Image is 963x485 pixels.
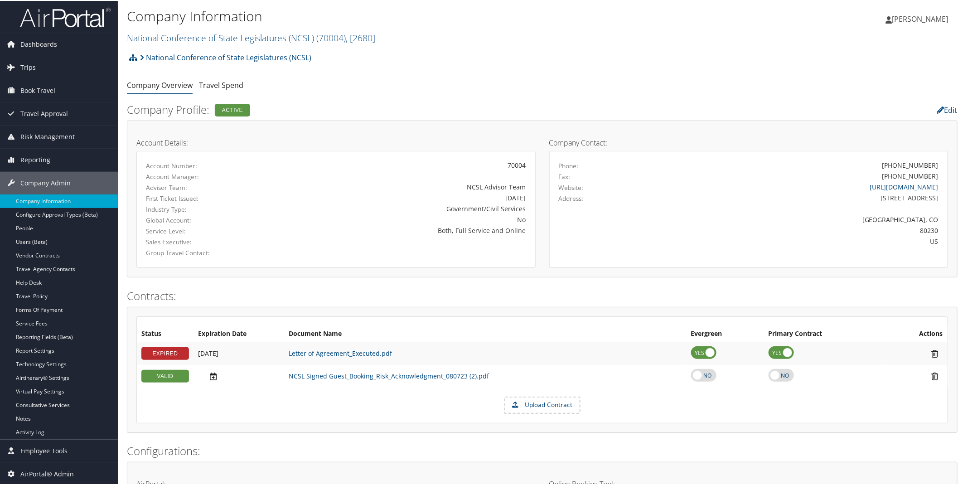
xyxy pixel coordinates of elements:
[505,397,580,412] label: Upload Contract
[559,193,584,202] label: Address:
[141,369,189,382] div: VALID
[20,125,75,147] span: Risk Management
[140,48,311,66] a: National Conference of State Legislatures (NCSL)
[146,247,263,257] label: Group Travel Contact:
[146,171,263,180] label: Account Manager:
[198,348,218,357] span: [DATE]
[127,101,676,116] h2: Company Profile:
[137,325,194,341] th: Status
[127,6,681,25] h1: Company Information
[927,371,943,380] i: Remove Contract
[127,79,193,89] a: Company Overview
[20,78,55,101] span: Book Travel
[198,349,280,357] div: Add/Edit Date
[199,79,243,89] a: Travel Spend
[20,462,74,485] span: AirPortal® Admin
[20,55,36,78] span: Trips
[146,204,263,213] label: Industry Type:
[146,182,263,191] label: Advisor Team:
[215,103,250,116] div: Active
[657,214,939,223] div: [GEOGRAPHIC_DATA], CO
[937,104,958,114] a: Edit
[289,371,489,379] a: NCSL Signed Guest_Booking_Risk_Acknowledgment_080723 (2).pdf
[20,32,57,55] span: Dashboards
[146,237,263,246] label: Sales Executive:
[657,225,939,234] div: 80230
[20,148,50,170] span: Reporting
[886,5,958,32] a: [PERSON_NAME]
[316,31,346,43] span: ( 70004 )
[559,171,571,180] label: Fax:
[277,192,526,202] div: [DATE]
[277,160,526,169] div: 70004
[20,6,111,27] img: airportal-logo.png
[657,192,939,202] div: [STREET_ADDRESS]
[20,439,68,461] span: Employee Tools
[559,182,584,191] label: Website:
[127,287,958,303] h2: Contracts:
[141,346,189,359] div: EXPIRED
[146,226,263,235] label: Service Level:
[559,160,579,170] label: Phone:
[127,442,958,458] h2: Configurations:
[277,225,526,234] div: Both, Full Service and Online
[146,215,263,224] label: Global Account:
[892,13,948,23] span: [PERSON_NAME]
[194,325,284,341] th: Expiration Date
[198,371,280,380] div: Add/Edit Date
[346,31,375,43] span: , [ 2680 ]
[277,214,526,223] div: No
[20,171,71,194] span: Company Admin
[870,182,939,190] a: [URL][DOMAIN_NAME]
[277,181,526,191] div: NCSL Advisor Team
[127,31,375,43] a: National Conference of State Legislatures (NCSL)
[927,348,943,358] i: Remove Contract
[136,138,536,145] h4: Account Details:
[20,102,68,124] span: Travel Approval
[764,325,885,341] th: Primary Contract
[284,325,687,341] th: Document Name
[146,160,263,170] label: Account Number:
[289,348,392,357] a: Letter of Agreement_Executed.pdf
[687,325,764,341] th: Evergreen
[882,170,939,180] div: [PHONE_NUMBER]
[882,160,939,169] div: [PHONE_NUMBER]
[146,193,263,202] label: First Ticket Issued:
[549,138,948,145] h4: Company Contact:
[277,203,526,213] div: Government/Civil Services
[657,236,939,245] div: US
[885,325,948,341] th: Actions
